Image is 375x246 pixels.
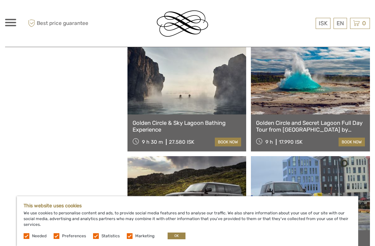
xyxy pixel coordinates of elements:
[334,18,347,29] div: EN
[157,10,208,37] img: Reykjavik Residence
[62,233,86,239] label: Preferences
[133,119,241,133] a: Golden Circle & Sky Lagoon Bathing Experience
[24,203,351,209] h5: This website uses cookies
[17,196,358,246] div: We use cookies to personalise content and ads, to provide social media features and to analyse ou...
[78,10,86,19] button: Open LiveChat chat widget
[102,233,120,239] label: Statistics
[215,138,241,146] a: book now
[142,139,163,145] span: 9 h 30 m
[256,119,365,133] a: Golden Circle and Secret Lagoon Full Day Tour from [GEOGRAPHIC_DATA] by Minibus
[26,18,96,29] span: Best price guarantee
[339,138,365,146] a: book now
[169,139,194,145] div: 27.580 ISK
[361,20,367,27] span: 0
[279,139,302,145] div: 17.990 ISK
[265,139,273,145] span: 9 h
[32,233,47,239] label: Needed
[319,20,327,27] span: ISK
[168,233,185,239] button: OK
[9,12,76,17] p: We're away right now. Please check back later!
[135,233,154,239] label: Marketing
